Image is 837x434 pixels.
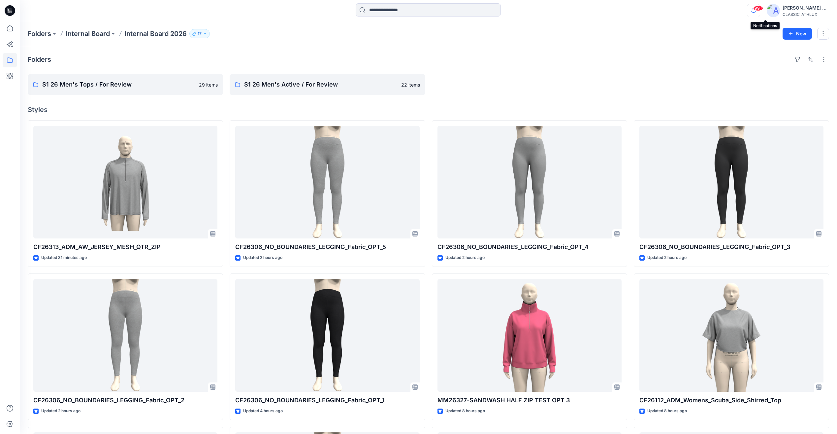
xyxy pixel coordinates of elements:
[767,4,780,17] img: avatar
[783,28,812,40] button: New
[28,29,51,38] a: Folders
[783,4,829,12] div: [PERSON_NAME] Cfai
[437,242,622,252] p: CF26306_NO_BOUNDARIES_LEGGING_Fabric_OPT_4
[189,29,210,38] button: 17
[639,396,823,405] p: CF26112_ADM_Womens_Scuba_Side_Shirred_Top
[33,242,217,252] p: CF26313_ADM_AW_JERSEY_MESH_QTR_ZIP
[235,396,419,405] p: CF26306_NO_BOUNDARIES_LEGGING_Fabric_OPT_1
[783,12,829,17] div: CLASSIC_ATHLUX
[66,29,110,38] a: Internal Board
[445,408,485,415] p: Updated 8 hours ago
[437,396,622,405] p: MM26327-SANDWASH HALF ZIP TEST OPT 3
[198,30,202,37] p: 17
[33,279,217,392] a: CF26306_NO_BOUNDARIES_LEGGING_Fabric_OPT_2
[639,279,823,392] a: CF26112_ADM_Womens_Scuba_Side_Shirred_Top
[28,74,223,95] a: S1 26 Men's Tops / For Review29 items
[42,80,195,89] p: S1 26 Men's Tops / For Review
[243,254,282,261] p: Updated 2 hours ago
[235,126,419,238] a: CF26306_NO_BOUNDARIES_LEGGING_Fabric_OPT_5
[647,408,687,415] p: Updated 8 hours ago
[437,126,622,238] a: CF26306_NO_BOUNDARIES_LEGGING_Fabric_OPT_4
[639,242,823,252] p: CF26306_NO_BOUNDARIES_LEGGING_Fabric_OPT_3
[41,408,80,415] p: Updated 2 hours ago
[41,254,87,261] p: Updated 31 minutes ago
[199,81,218,88] p: 29 items
[639,126,823,238] a: CF26306_NO_BOUNDARIES_LEGGING_Fabric_OPT_3
[235,279,419,392] a: CF26306_NO_BOUNDARIES_LEGGING_Fabric_OPT_1
[28,55,51,63] h4: Folders
[243,408,283,415] p: Updated 4 hours ago
[445,254,485,261] p: Updated 2 hours ago
[401,81,420,88] p: 22 items
[647,254,687,261] p: Updated 2 hours ago
[235,242,419,252] p: CF26306_NO_BOUNDARIES_LEGGING_Fabric_OPT_5
[230,74,425,95] a: S1 26 Men's Active / For Review22 items
[437,279,622,392] a: MM26327-SANDWASH HALF ZIP TEST OPT 3
[28,106,829,114] h4: Styles
[124,29,187,38] p: Internal Board 2026
[244,80,397,89] p: S1 26 Men's Active / For Review
[33,126,217,238] a: CF26313_ADM_AW_JERSEY_MESH_QTR_ZIP
[33,396,217,405] p: CF26306_NO_BOUNDARIES_LEGGING_Fabric_OPT_2
[753,6,763,11] span: 99+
